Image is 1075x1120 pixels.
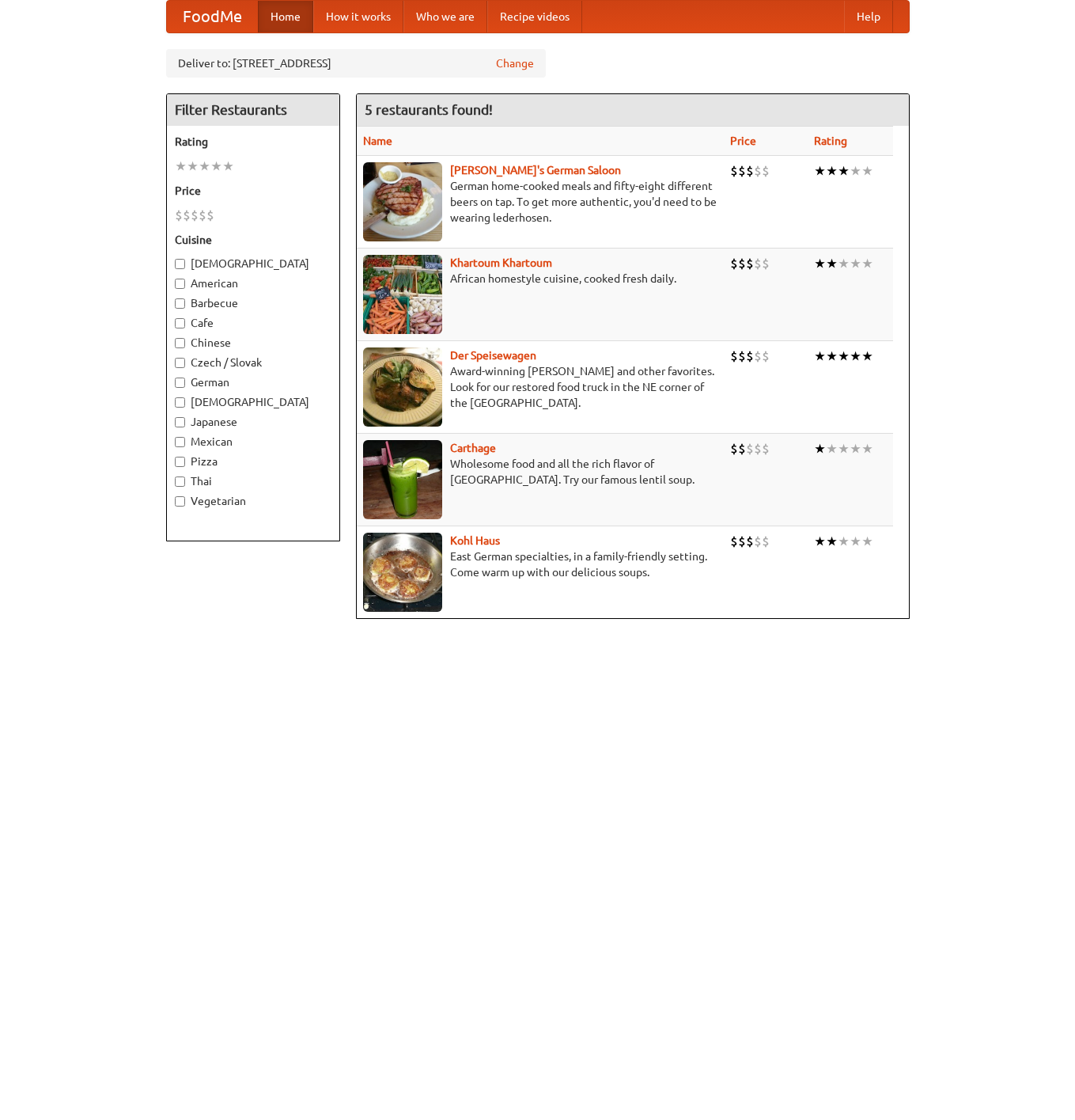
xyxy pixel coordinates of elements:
[363,440,442,519] img: carthage.jpg
[175,295,331,311] label: Barbecue
[738,533,746,550] li: $
[826,440,838,457] li: ★
[754,347,762,365] li: $
[175,378,185,388] input: German
[167,94,339,126] h4: Filter Restaurants
[730,162,738,180] li: $
[850,255,861,272] li: ★
[175,437,185,447] input: Mexican
[450,256,552,269] a: Khartoum Khartoum
[754,162,762,180] li: $
[206,207,214,224] li: $
[191,207,199,224] li: $
[450,349,536,362] a: Der Speisewagen
[826,255,838,272] li: ★
[838,162,850,180] li: ★
[175,493,331,509] label: Vegetarian
[199,207,206,224] li: $
[363,533,442,612] img: kohlhaus.jpg
[222,158,234,175] li: ★
[450,442,496,454] a: Carthage
[746,255,754,272] li: $
[496,55,534,71] a: Change
[844,1,893,32] a: Help
[861,440,873,457] li: ★
[175,207,183,224] li: $
[838,347,850,365] li: ★
[365,102,493,117] ng-pluralize: 5 restaurants found!
[850,533,861,550] li: ★
[850,162,861,180] li: ★
[363,271,717,287] p: African homestyle cuisine, cooked fresh daily.
[175,496,185,507] input: Vegetarian
[363,162,442,241] img: esthers.jpg
[762,533,770,550] li: $
[175,335,331,351] label: Chinese
[754,255,762,272] li: $
[363,135,392,147] a: Name
[175,298,185,309] input: Barbecue
[838,533,850,550] li: ★
[838,255,850,272] li: ★
[183,207,191,224] li: $
[814,255,826,272] li: ★
[730,440,738,457] li: $
[738,347,746,365] li: $
[730,533,738,550] li: $
[861,533,873,550] li: ★
[175,315,331,331] label: Cafe
[861,162,873,180] li: ★
[450,534,500,547] a: Kohl Haus
[313,1,403,32] a: How it works
[175,134,331,150] h5: Rating
[850,440,861,457] li: ★
[363,255,442,334] img: khartoum.jpg
[175,397,185,408] input: [DEMOGRAPHIC_DATA]
[487,1,582,32] a: Recipe videos
[762,162,770,180] li: $
[258,1,313,32] a: Home
[175,158,187,175] li: ★
[363,347,442,427] img: speisewagen.jpg
[175,256,331,271] label: [DEMOGRAPHIC_DATA]
[814,440,826,457] li: ★
[826,533,838,550] li: ★
[175,414,331,430] label: Japanese
[861,347,873,365] li: ★
[175,338,185,348] input: Chinese
[754,533,762,550] li: $
[166,49,546,78] div: Deliver to: [STREET_ADDRESS]
[826,347,838,365] li: ★
[746,440,754,457] li: $
[175,394,331,410] label: [DEMOGRAPHIC_DATA]
[450,164,621,177] a: [PERSON_NAME]'s German Saloon
[187,158,199,175] li: ★
[730,347,738,365] li: $
[738,162,746,180] li: $
[850,347,861,365] li: ★
[175,434,331,450] label: Mexican
[738,255,746,272] li: $
[175,476,185,487] input: Thai
[730,135,756,147] a: Price
[762,347,770,365] li: $
[175,374,331,390] label: German
[175,279,185,289] input: American
[814,135,847,147] a: Rating
[175,275,331,291] label: American
[199,158,210,175] li: ★
[814,347,826,365] li: ★
[738,440,746,457] li: $
[746,533,754,550] li: $
[175,417,185,427] input: Japanese
[814,162,826,180] li: ★
[175,183,331,199] h5: Price
[363,363,717,411] p: Award-winning [PERSON_NAME] and other favorites. Look for our restored food truck in the NE corne...
[826,162,838,180] li: ★
[175,355,331,370] label: Czech / Slovak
